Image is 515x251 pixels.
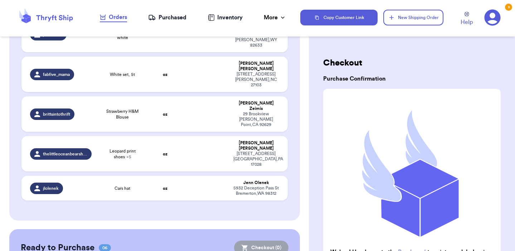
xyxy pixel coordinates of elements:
span: Leopard print shoes [100,148,145,160]
a: Purchased [148,13,186,22]
div: [STREET_ADDRESS] [GEOGRAPHIC_DATA] , PA 17028 [233,151,279,167]
div: [PERSON_NAME] Zeimis [233,101,279,111]
strong: oz [163,186,167,190]
span: jlolenek [43,185,59,191]
span: White set, 5t [110,72,135,77]
span: fabfive_mama [43,72,70,77]
span: Cars hat [115,185,130,191]
strong: oz [163,152,167,156]
span: Help [461,18,473,26]
a: 3 [484,9,501,26]
span: brittsintothrift [43,111,70,117]
div: Jenn Olenek [233,180,279,185]
div: 5932 Deception Pass St Bremerton , WA 98312 [233,185,279,196]
span: Strawberry H&M Blouse [100,108,145,120]
div: P.O. Box 66 [PERSON_NAME] , WY 82633 [233,32,279,48]
strong: oz [163,33,167,37]
a: Orders [100,13,127,22]
span: thelittleoceanbearshop [43,151,87,157]
div: [PERSON_NAME] [PERSON_NAME] [233,61,279,72]
div: [PERSON_NAME] [PERSON_NAME] [233,140,279,151]
a: Help [461,12,473,26]
div: More [264,13,286,22]
div: Orders [100,13,127,21]
span: + 5 [126,155,131,159]
a: Inventory [208,13,243,22]
h2: Checkout [323,57,501,69]
button: New Shipping Order [383,10,443,25]
h3: Purchase Confirmation [323,74,501,83]
div: 3 [505,4,512,11]
div: 29 Brookview [PERSON_NAME] Point , CA 92629 [233,111,279,127]
button: Copy Customer Link [300,10,378,25]
strong: oz [163,112,167,116]
div: [STREET_ADDRESS] [PERSON_NAME] , NC 27103 [233,72,279,88]
strong: oz [163,72,167,77]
